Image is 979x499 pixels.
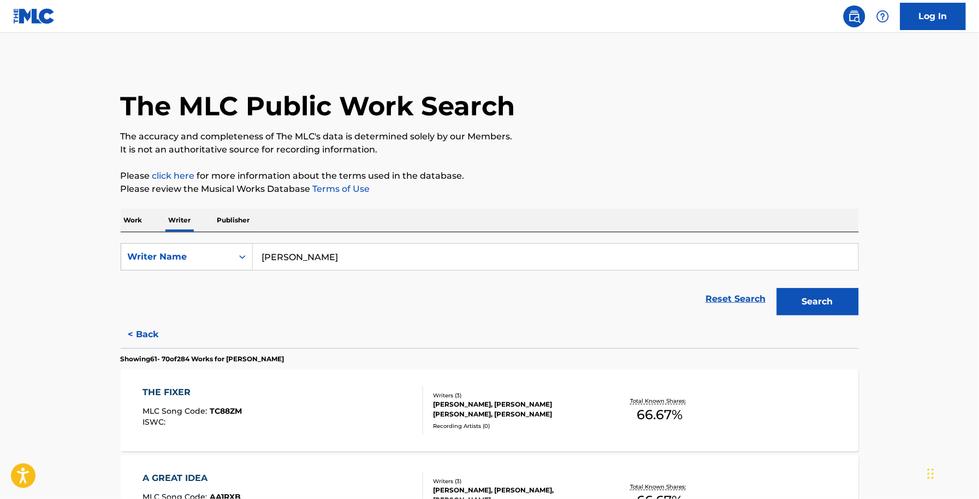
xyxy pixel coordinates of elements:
div: Help [872,5,894,27]
p: Writer [165,209,194,232]
div: [PERSON_NAME], [PERSON_NAME] [PERSON_NAME], [PERSON_NAME] [434,400,598,419]
div: Writer Name [128,250,226,263]
p: Please review the Musical Works Database [121,183,859,196]
div: Writers ( 3 ) [434,477,598,485]
p: Please for more information about the terms used in the database. [121,169,859,183]
span: TC88ZM [210,406,242,416]
a: Public Search [844,5,865,27]
a: Reset Search [701,287,772,311]
div: Drag [928,457,934,490]
div: Writers ( 3 ) [434,391,598,400]
button: < Back [121,321,186,348]
p: It is not an authoritative source for recording information. [121,143,859,156]
div: THE FIXER [143,386,242,399]
img: MLC Logo [13,8,55,24]
a: click here [152,171,195,181]
span: ISWC : [143,417,168,427]
p: Total Known Shares: [631,483,689,491]
p: The accuracy and completeness of The MLC's data is determined solely by our Members. [121,130,859,143]
a: THE FIXERMLC Song Code:TC88ZMISWC:Writers (3)[PERSON_NAME], [PERSON_NAME] [PERSON_NAME], [PERSON_... [121,369,859,451]
iframe: Chat Widget [924,447,979,499]
a: Log In [900,3,966,30]
button: Search [777,288,859,315]
h1: The MLC Public Work Search [121,90,515,122]
p: Showing 61 - 70 of 284 Works for [PERSON_NAME] [121,354,284,364]
p: Total Known Shares: [631,397,689,405]
img: search [848,10,861,23]
form: Search Form [121,243,859,321]
div: A GREAT IDEA [143,472,241,485]
span: 66.67 % [637,405,683,425]
span: MLC Song Code : [143,406,210,416]
p: Publisher [214,209,253,232]
a: Terms of Use [311,184,370,194]
p: Work [121,209,146,232]
div: Recording Artists ( 0 ) [434,422,598,430]
img: help [876,10,889,23]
